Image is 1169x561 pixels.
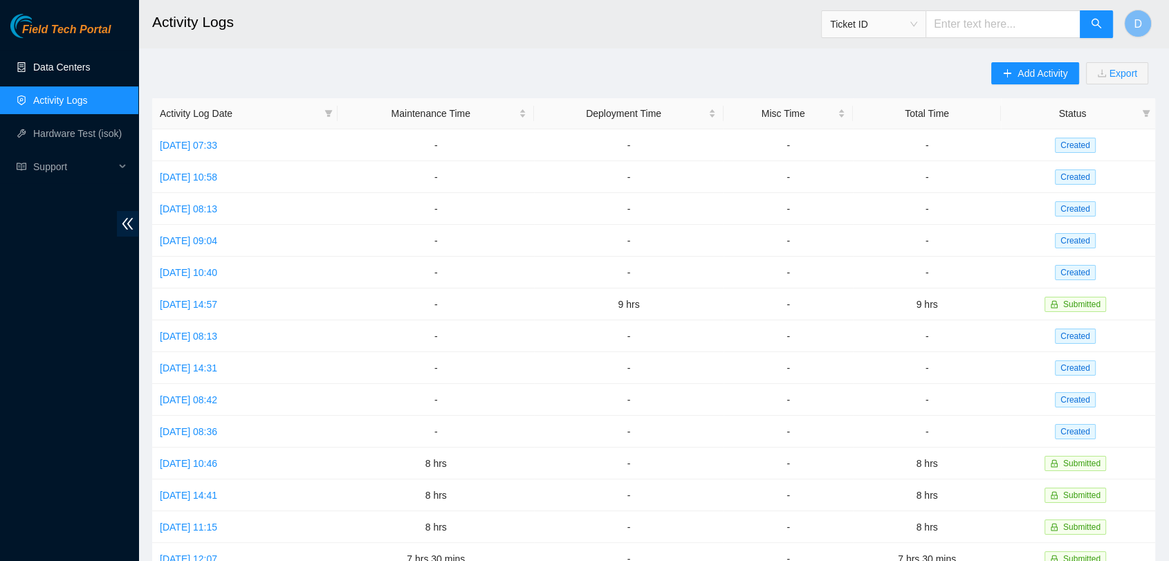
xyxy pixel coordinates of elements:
button: downloadExport [1086,62,1148,84]
a: [DATE] 14:41 [160,490,217,501]
td: - [724,416,854,448]
td: 8 hrs [853,479,1000,511]
td: - [724,320,854,352]
td: - [724,129,854,161]
td: - [853,320,1000,352]
span: lock [1050,523,1058,531]
td: - [853,161,1000,193]
td: 9 hrs [853,288,1000,320]
a: [DATE] 11:15 [160,522,217,533]
td: - [724,225,854,257]
td: - [338,161,534,193]
span: Submitted [1063,459,1101,468]
td: - [853,129,1000,161]
td: - [724,511,854,543]
td: - [534,416,724,448]
span: Created [1055,265,1096,280]
span: Status [1009,106,1136,121]
span: filter [1142,109,1150,118]
span: read [17,162,26,172]
td: - [534,479,724,511]
td: - [724,288,854,320]
span: Created [1055,329,1096,344]
td: - [338,193,534,225]
a: [DATE] 08:13 [160,203,217,214]
span: lock [1050,300,1058,309]
td: - [338,416,534,448]
a: [DATE] 14:31 [160,362,217,374]
td: 8 hrs [853,448,1000,479]
td: - [338,225,534,257]
span: D [1134,15,1142,33]
td: - [724,384,854,416]
td: - [338,129,534,161]
span: double-left [117,211,138,237]
td: 8 hrs [338,448,534,479]
span: Created [1055,201,1096,217]
span: Created [1055,360,1096,376]
span: filter [322,103,335,124]
td: - [724,257,854,288]
a: Activity Logs [33,95,88,106]
span: search [1091,18,1102,31]
span: Created [1055,424,1096,439]
span: Submitted [1063,300,1101,309]
input: Enter text here... [926,10,1080,38]
span: Submitted [1063,490,1101,500]
td: - [534,225,724,257]
td: - [534,257,724,288]
td: - [853,416,1000,448]
a: [DATE] 08:36 [160,426,217,437]
td: - [338,288,534,320]
td: - [338,320,534,352]
td: - [724,448,854,479]
td: - [338,352,534,384]
button: D [1124,10,1152,37]
td: - [853,352,1000,384]
a: [DATE] 09:04 [160,235,217,246]
a: [DATE] 08:42 [160,394,217,405]
span: Field Tech Portal [22,24,111,37]
a: Data Centers [33,62,90,73]
td: - [534,161,724,193]
td: - [534,448,724,479]
a: Hardware Test (isok) [33,128,122,139]
td: - [534,511,724,543]
span: Add Activity [1018,66,1067,81]
td: 8 hrs [338,479,534,511]
span: filter [324,109,333,118]
td: - [853,193,1000,225]
span: Activity Log Date [160,106,319,121]
td: - [853,257,1000,288]
a: [DATE] 10:40 [160,267,217,278]
td: - [724,161,854,193]
td: - [534,384,724,416]
td: - [724,479,854,511]
td: - [338,257,534,288]
span: Created [1055,233,1096,248]
span: Created [1055,138,1096,153]
span: lock [1050,491,1058,499]
td: 9 hrs [534,288,724,320]
a: [DATE] 10:58 [160,172,217,183]
img: Akamai Technologies [10,14,70,38]
th: Total Time [853,98,1000,129]
a: [DATE] 07:33 [160,140,217,151]
td: - [338,384,534,416]
span: plus [1002,68,1012,80]
td: 8 hrs [853,511,1000,543]
span: Support [33,153,115,181]
td: - [534,193,724,225]
td: - [724,352,854,384]
a: [DATE] 08:13 [160,331,217,342]
td: - [724,193,854,225]
span: Submitted [1063,522,1101,532]
a: [DATE] 10:46 [160,458,217,469]
td: 8 hrs [338,511,534,543]
a: Akamai TechnologiesField Tech Portal [10,25,111,43]
td: - [534,352,724,384]
span: Created [1055,392,1096,407]
span: filter [1139,103,1153,124]
button: search [1080,10,1113,38]
span: Created [1055,169,1096,185]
